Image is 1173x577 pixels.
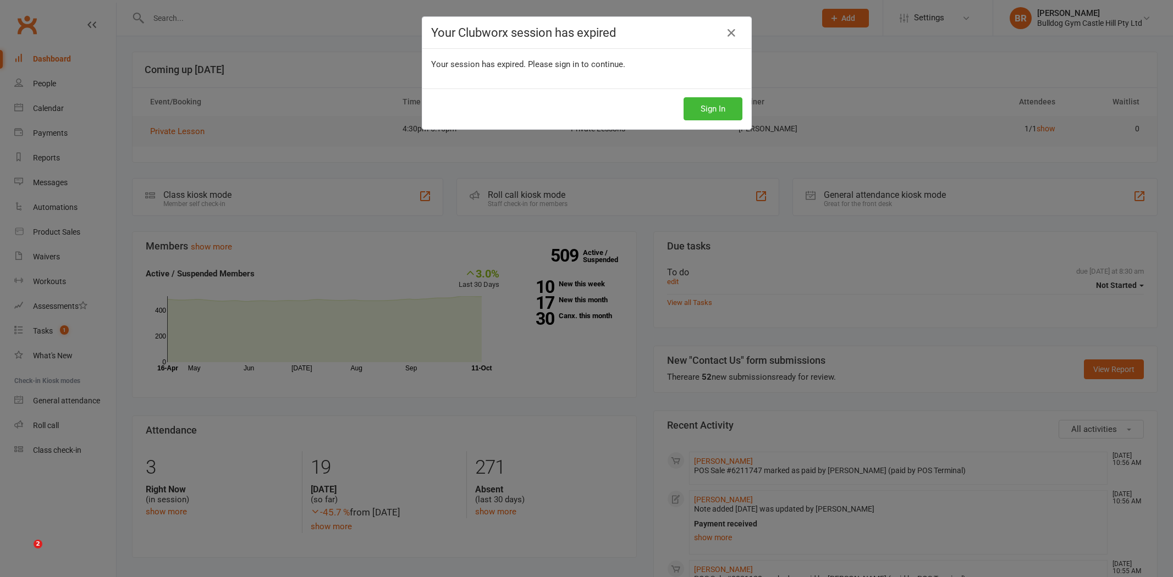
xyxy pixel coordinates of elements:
a: Close [723,24,740,42]
span: Your session has expired. Please sign in to continue. [431,59,625,69]
button: Sign In [684,97,742,120]
span: 2 [34,540,42,548]
iframe: Intercom live chat [11,540,37,566]
h4: Your Clubworx session has expired [431,26,742,40]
